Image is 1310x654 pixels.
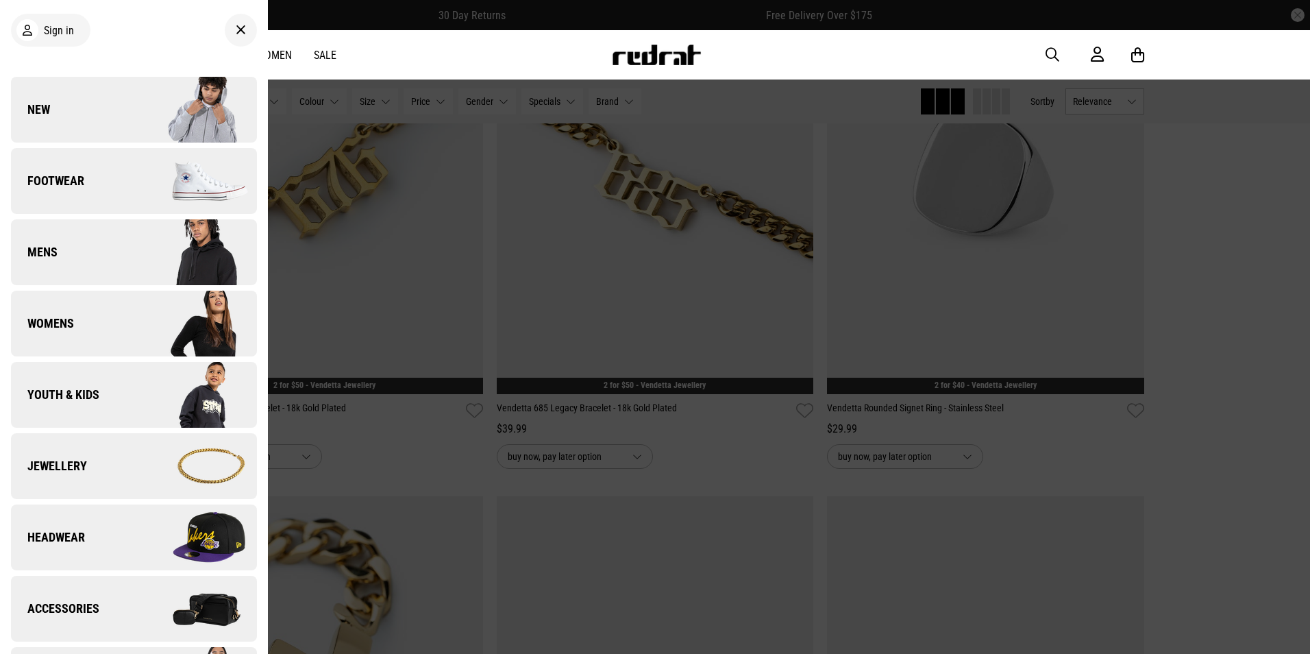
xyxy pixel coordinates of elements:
span: Mens [11,244,58,261]
button: Open LiveChat chat widget [11,5,52,47]
span: Womens [11,315,74,332]
img: Company [134,503,256,572]
span: Accessories [11,601,99,617]
img: Company [134,147,256,215]
a: Mens Company [11,219,257,285]
a: Sale [314,49,336,62]
img: Company [134,75,256,144]
span: Footwear [11,173,84,189]
img: Redrat logo [611,45,702,65]
span: Sign in [44,24,74,37]
span: New [11,101,50,118]
img: Company [134,432,256,500]
a: Womens Company [11,291,257,356]
img: Company [134,574,256,643]
a: Women [256,49,292,62]
a: New Company [11,77,257,143]
span: Jewellery [11,458,87,474]
img: Company [134,289,256,358]
img: Company [134,218,256,287]
span: Youth & Kids [11,387,99,403]
a: Jewellery Company [11,433,257,499]
a: Youth & Kids Company [11,362,257,428]
img: Company [134,361,256,429]
span: Headwear [11,529,85,546]
a: Footwear Company [11,148,257,214]
a: Headwear Company [11,505,257,570]
a: Accessories Company [11,576,257,642]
